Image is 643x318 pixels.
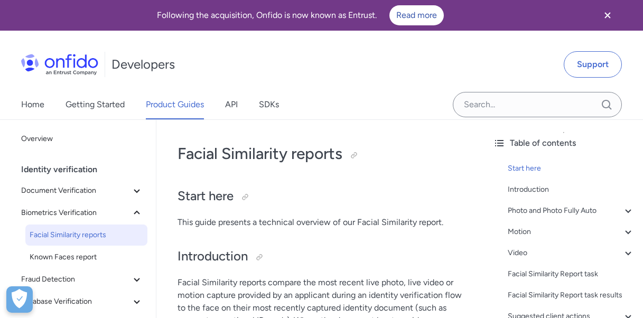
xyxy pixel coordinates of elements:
[21,159,152,180] div: Identity verification
[389,5,444,25] a: Read more
[508,226,635,238] a: Motion
[508,183,635,196] a: Introduction
[17,128,147,149] a: Overview
[21,54,98,75] img: Onfido Logo
[21,273,131,286] span: Fraud Detection
[508,268,635,280] a: Facial Similarity Report task
[453,92,622,117] input: Onfido search input field
[564,51,622,78] a: Support
[30,229,143,241] span: Facial Similarity reports
[30,251,143,264] span: Known Faces report
[178,188,463,205] h2: Start here
[178,143,463,164] h1: Facial Similarity reports
[508,289,635,302] a: Facial Similarity Report task results
[25,225,147,246] a: Facial Similarity reports
[259,90,279,119] a: SDKs
[17,180,147,201] button: Document Verification
[21,133,143,145] span: Overview
[21,90,44,119] a: Home
[111,56,175,73] h1: Developers
[6,286,33,313] button: Open Preferences
[21,207,131,219] span: Biometrics Verification
[25,247,147,268] a: Known Faces report
[225,90,238,119] a: API
[588,2,627,29] button: Close banner
[178,216,463,229] p: This guide presents a technical overview of our Facial Similarity report.
[21,295,131,308] span: Database Verification
[178,248,463,266] h2: Introduction
[508,247,635,259] a: Video
[66,90,125,119] a: Getting Started
[21,184,131,197] span: Document Verification
[17,269,147,290] button: Fraud Detection
[508,162,635,175] a: Start here
[146,90,204,119] a: Product Guides
[17,202,147,223] button: Biometrics Verification
[17,291,147,312] button: Database Verification
[493,137,635,149] div: Table of contents
[508,204,635,217] a: Photo and Photo Fully Auto
[13,5,588,25] div: Following the acquisition, Onfido is now known as Entrust.
[6,286,33,313] div: Cookie Preferences
[601,9,614,22] svg: Close banner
